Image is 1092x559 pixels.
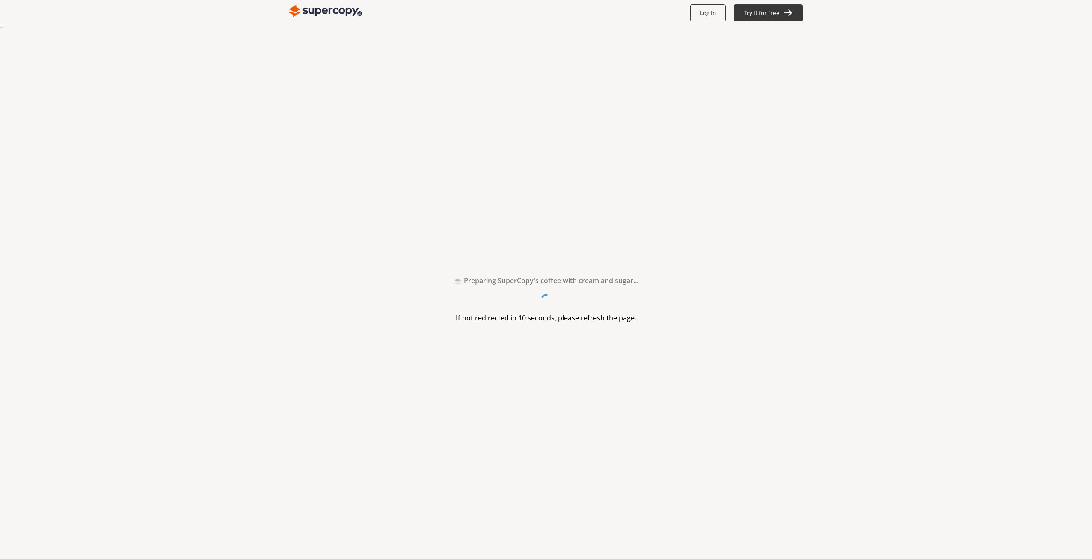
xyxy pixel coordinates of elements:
[289,3,362,20] img: Close
[744,9,780,17] b: Try it for free
[700,9,716,17] b: Log In
[454,274,638,287] h2: ☕ Preparing SuperCopy's coffee with cream and sugar...
[690,4,726,21] button: Log In
[734,4,803,21] button: Try it for free
[456,311,636,324] h3: If not redirected in 10 seconds, please refresh the page.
